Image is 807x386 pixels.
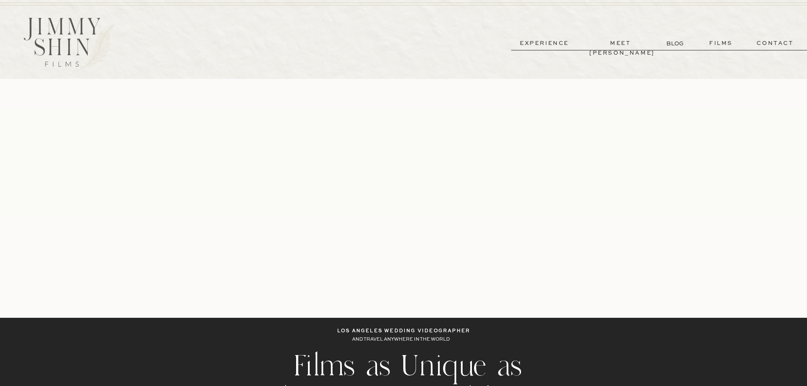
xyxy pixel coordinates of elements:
[337,329,470,333] b: los angeles wedding videographer
[745,39,806,48] a: contact
[513,39,576,48] a: experience
[352,336,455,344] p: AND TRAVEL ANYWHERE IN THE WORLD
[700,39,742,48] a: films
[666,39,685,48] a: BLOG
[589,39,652,48] a: meet [PERSON_NAME]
